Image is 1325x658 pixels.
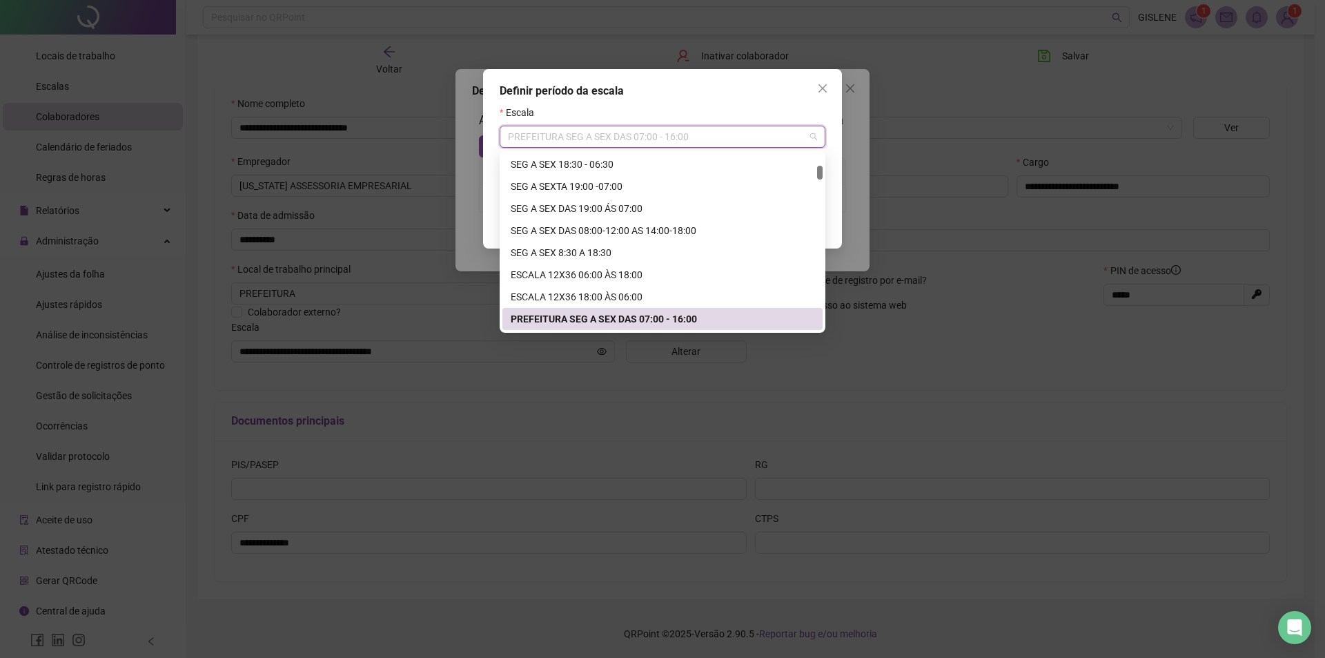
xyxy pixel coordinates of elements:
div: SEG A SEX DAS 19:00 ÁS 07:00 [502,197,823,220]
div: SEG A SEX DAS 08:00-12:00 AS 14:00-18:00 [511,223,814,238]
div: ESCALA 12X36 06:00 ÀS 18:00 [511,267,814,282]
div: SEG A SEXTA 19:00 -07:00 [511,179,814,194]
div: SEG A SEX 8:30 A 18:30 [502,242,823,264]
div: SEG A SEX 18:30 - 06:30 [511,157,814,172]
span: close [817,83,828,94]
div: PREFEITURA SEG A SEX DAS 07:00 - 16:00 [502,308,823,330]
div: PREFEITURA SEG A SEX DAS 07:00 - 16:00 [511,311,814,327]
div: SEG A SEX 18:30 - 06:30 [502,153,823,175]
label: Escala [500,105,543,120]
div: SEG A SEXTA 19:00 -07:00 [502,175,823,197]
div: ESCALA 12X36 06:00 ÀS 18:00 [502,264,823,286]
div: SEG A SEX 8:30 A 18:30 [511,245,814,260]
div: Open Intercom Messenger [1278,611,1311,644]
div: Definir período da escala [500,83,825,99]
div: SEG A SEX DAS 19:00 ÁS 07:00 [511,201,814,216]
div: ESCALA 12X36 18:00 ÀS 06:00 [511,289,814,304]
span: PREFEITURA SEG A SEX DAS 07:00 - 16:00 [508,126,817,147]
div: ESCALA 12X36 18:00 ÀS 06:00 [502,286,823,308]
button: Close [812,77,834,99]
div: SEG A SEX DAS 08:00-12:00 AS 14:00-18:00 [502,220,823,242]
